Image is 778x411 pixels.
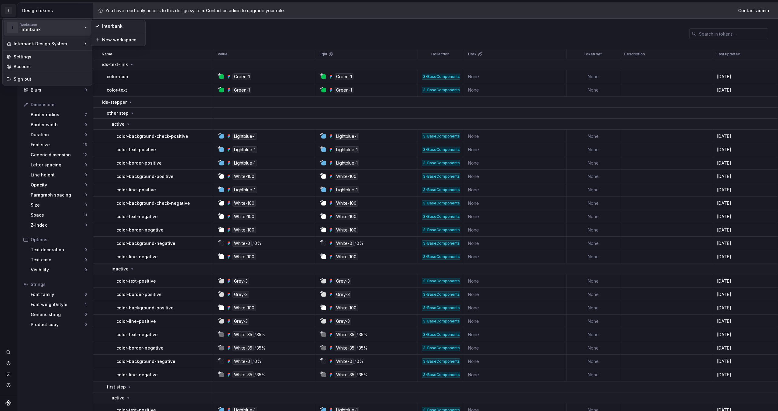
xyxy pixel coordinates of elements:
[102,37,142,43] div: New workspace
[14,54,88,60] div: Settings
[102,23,142,29] div: Interbank
[14,76,88,82] div: Sign out
[20,26,72,33] div: Interbank
[14,41,82,47] div: Interbank Design System
[7,22,18,33] div: I
[20,23,82,26] div: Workspace
[14,64,88,70] div: Account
